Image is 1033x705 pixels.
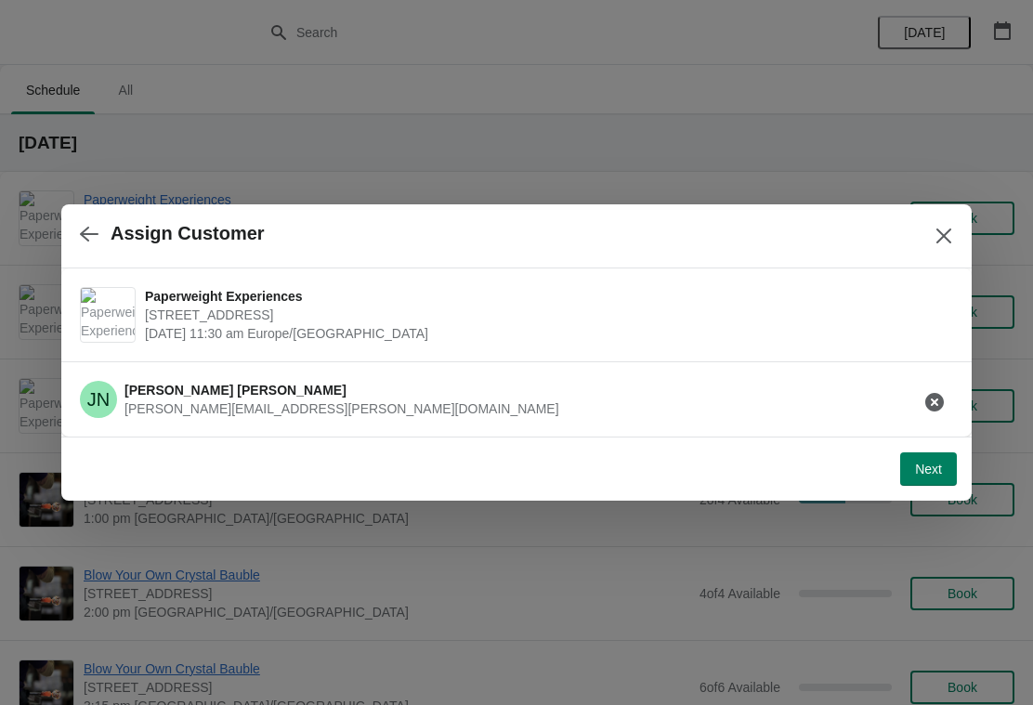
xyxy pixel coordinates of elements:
[900,452,957,486] button: Next
[124,383,347,398] span: [PERSON_NAME] [PERSON_NAME]
[80,381,117,418] span: Joanna
[87,389,110,410] text: JN
[124,401,559,416] span: [PERSON_NAME][EMAIL_ADDRESS][PERSON_NAME][DOMAIN_NAME]
[145,306,944,324] span: [STREET_ADDRESS]
[111,223,265,244] h2: Assign Customer
[927,219,961,253] button: Close
[915,462,942,477] span: Next
[145,324,944,343] span: [DATE] 11:30 am Europe/[GEOGRAPHIC_DATA]
[145,287,944,306] span: Paperweight Experiences
[81,288,135,342] img: Paperweight Experiences | Cumbria Crystal, Canal Head, Ulverston LA12 7LB, UK | September 9 | 11:...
